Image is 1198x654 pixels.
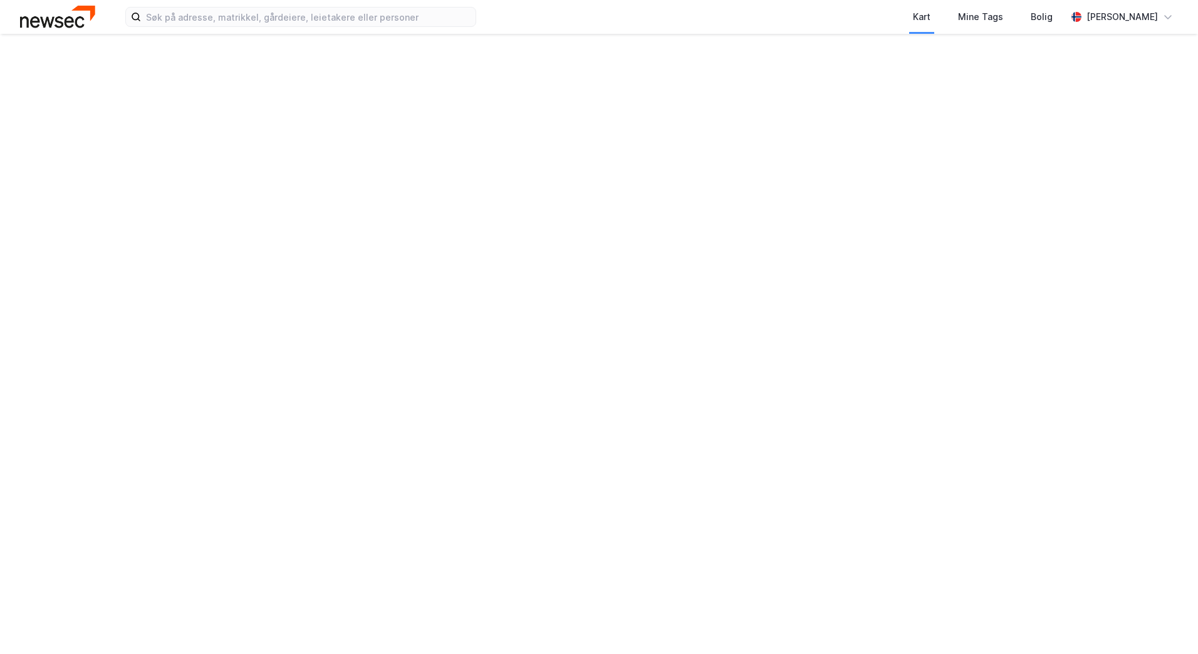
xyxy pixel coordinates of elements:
div: Mine Tags [958,9,1003,24]
img: newsec-logo.f6e21ccffca1b3a03d2d.png [20,6,95,28]
div: [PERSON_NAME] [1086,9,1158,24]
iframe: Chat Widget [1135,594,1198,654]
input: Søk på adresse, matrikkel, gårdeiere, leietakere eller personer [141,8,476,26]
div: Kart [913,9,930,24]
div: Bolig [1031,9,1053,24]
